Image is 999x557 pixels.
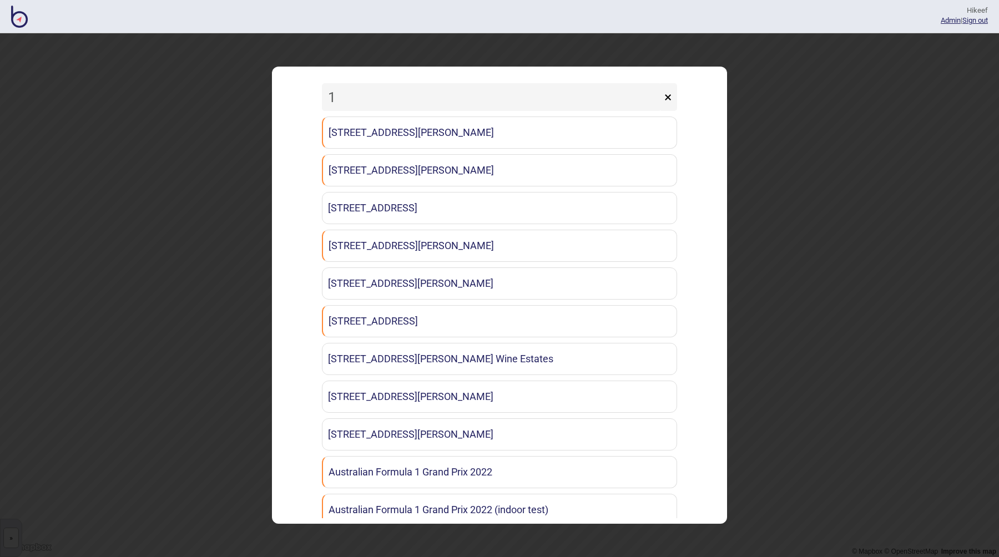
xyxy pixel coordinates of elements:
a: [STREET_ADDRESS][PERSON_NAME] [322,381,677,413]
a: Admin [941,16,961,24]
a: [STREET_ADDRESS][PERSON_NAME] [322,267,677,300]
a: [STREET_ADDRESS][PERSON_NAME] [322,117,677,149]
img: BindiMaps CMS [11,6,28,28]
a: [STREET_ADDRESS][PERSON_NAME] Wine Estates [322,343,677,375]
div: Hi keef [941,6,988,16]
a: [STREET_ADDRESS][PERSON_NAME] [322,418,677,450]
a: [STREET_ADDRESS][PERSON_NAME] [322,230,677,262]
a: Australian Formula 1 Grand Prix 2022 [322,456,677,488]
input: Search locations by tag + name [322,83,662,111]
a: Australian Formula 1 Grand Prix 2022 (indoor test) [322,494,677,526]
button: × [659,83,677,111]
a: [STREET_ADDRESS] [322,192,677,224]
span: | [941,16,962,24]
button: Sign out [962,16,988,24]
a: [STREET_ADDRESS][PERSON_NAME] [322,154,677,186]
a: [STREET_ADDRESS] [322,305,677,337]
